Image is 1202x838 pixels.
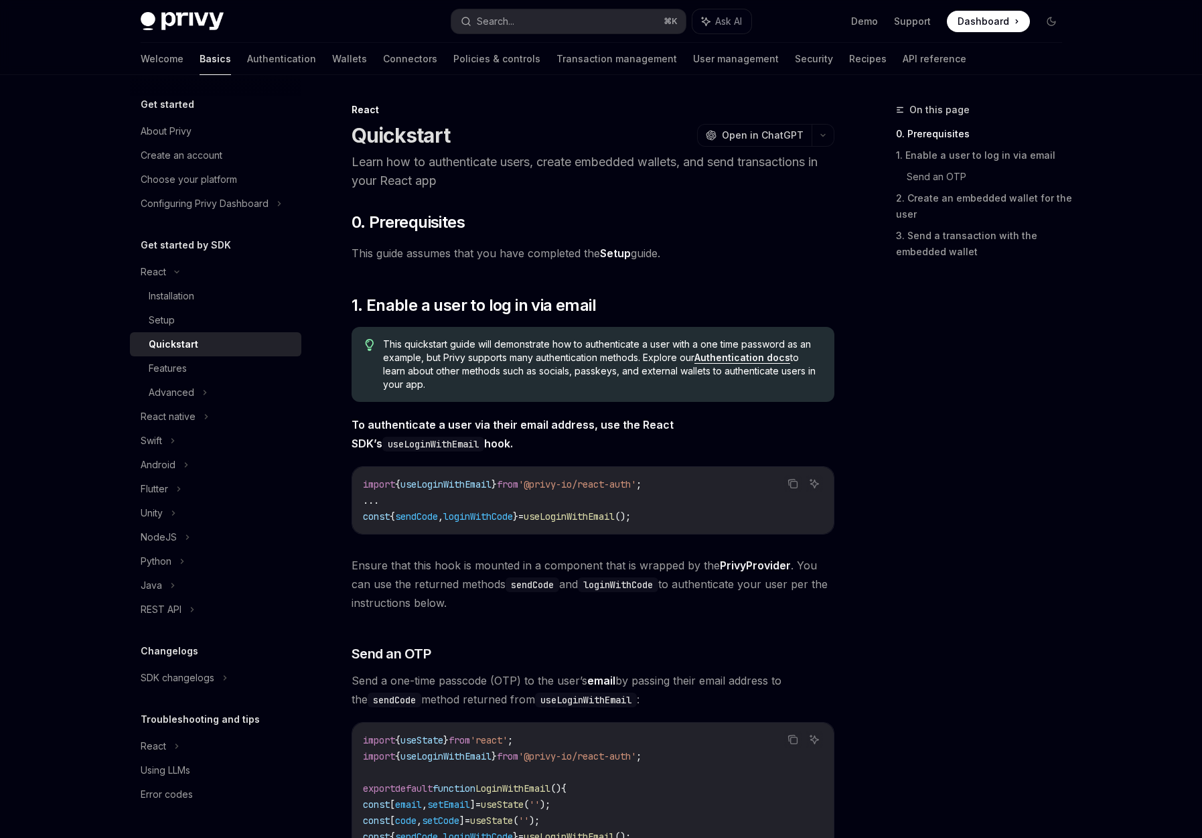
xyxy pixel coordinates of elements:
span: '' [529,798,540,811]
span: Send an OTP [352,644,431,663]
span: ; [636,478,642,490]
span: Dashboard [958,15,1009,28]
span: function [433,782,475,794]
button: Search...⌘K [451,9,686,33]
a: 0. Prerequisites [896,123,1073,145]
span: loginWithCode [443,510,513,522]
span: ); [540,798,550,811]
div: Create an account [141,147,222,163]
code: sendCode [506,577,559,592]
span: setEmail [427,798,470,811]
span: This guide assumes that you have completed the guide. [352,244,834,263]
a: Transaction management [556,43,677,75]
button: Ask AI [806,731,823,748]
span: Ensure that this hook is mounted in a component that is wrapped by the . You can use the returned... [352,556,834,612]
code: useLoginWithEmail [535,693,637,707]
div: About Privy [141,123,192,139]
img: dark logo [141,12,224,31]
span: ⌘ K [664,16,678,27]
span: default [395,782,433,794]
a: API reference [903,43,966,75]
span: } [443,734,449,746]
span: import [363,734,395,746]
h1: Quickstart [352,123,451,147]
span: On this page [909,102,970,118]
span: sendCode [395,510,438,522]
div: Features [149,360,187,376]
div: Swift [141,433,162,449]
a: 3. Send a transaction with the embedded wallet [896,225,1073,263]
a: Support [894,15,931,28]
a: Quickstart [130,332,301,356]
span: ( [524,798,529,811]
span: } [492,478,497,490]
a: Security [795,43,833,75]
div: Setup [149,312,175,328]
div: Unity [141,505,163,521]
span: '@privy-io/react-auth' [518,478,636,490]
span: { [395,750,400,762]
span: useState [470,815,513,827]
span: LoginWithEmail [475,782,550,794]
a: Authentication [247,43,316,75]
a: Connectors [383,43,437,75]
span: ( [513,815,518,827]
span: export [363,782,395,794]
span: { [395,478,400,490]
span: ; [508,734,513,746]
a: Wallets [332,43,367,75]
span: setCode [422,815,459,827]
span: Open in ChatGPT [722,129,804,142]
div: React [141,264,166,280]
button: Ask AI [806,475,823,492]
span: ] [470,798,475,811]
a: Policies & controls [453,43,540,75]
div: Advanced [149,385,194,401]
a: Recipes [849,43,887,75]
span: const [363,815,390,827]
button: Open in ChatGPT [697,124,812,147]
span: () [550,782,561,794]
span: ); [529,815,540,827]
h5: Changelogs [141,643,198,659]
span: , [417,815,422,827]
div: React native [141,409,196,425]
a: Send an OTP [907,166,1073,188]
a: Features [130,356,301,380]
span: useLoginWithEmail [524,510,615,522]
div: Flutter [141,481,168,497]
span: email [395,798,422,811]
div: Search... [477,13,514,29]
svg: Tip [365,339,374,351]
span: = [465,815,470,827]
a: Demo [851,15,878,28]
h5: Get started [141,96,194,113]
a: Create an account [130,143,301,167]
span: 0. Prerequisites [352,212,465,233]
a: Installation [130,284,301,308]
a: Authentication docs [694,352,790,364]
span: useState [481,798,524,811]
span: [ [390,815,395,827]
code: useLoginWithEmail [382,437,484,451]
span: '' [518,815,529,827]
div: SDK changelogs [141,670,214,686]
button: Toggle dark mode [1041,11,1062,32]
a: User management [693,43,779,75]
span: from [449,734,470,746]
span: 1. Enable a user to log in via email [352,295,596,316]
span: useState [400,734,443,746]
div: Python [141,553,171,569]
a: PrivyProvider [720,559,791,573]
span: useLoginWithEmail [400,750,492,762]
span: ] [459,815,465,827]
span: This quickstart guide will demonstrate how to authenticate a user with a one time password as an ... [383,338,820,391]
div: React [141,738,166,754]
span: , [422,798,427,811]
a: Basics [200,43,231,75]
div: Using LLMs [141,762,190,778]
div: Android [141,457,175,473]
a: Using LLMs [130,758,301,782]
span: import [363,750,395,762]
a: 2. Create an embedded wallet for the user [896,188,1073,225]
